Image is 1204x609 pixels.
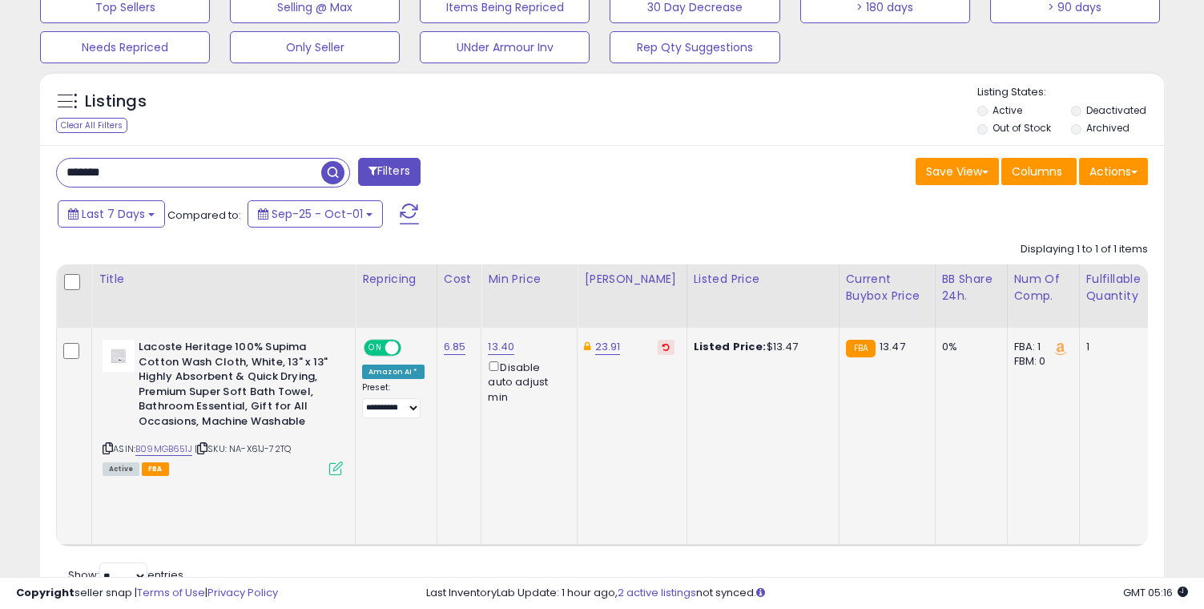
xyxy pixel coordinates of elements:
a: 2 active listings [618,585,696,600]
button: Columns [1001,158,1077,185]
div: Displaying 1 to 1 of 1 items [1021,242,1148,257]
div: Num of Comp. [1014,271,1073,304]
span: Show: entries [68,567,183,583]
img: 31y8vkmAE-L._SL40_.jpg [103,340,135,372]
div: Amazon AI * [362,365,425,379]
button: Only Seller [230,31,400,63]
span: Compared to: [167,208,241,223]
button: Last 7 Days [58,200,165,228]
small: FBA [846,340,876,357]
label: Archived [1086,121,1130,135]
a: B09MGB651J [135,442,192,456]
div: $13.47 [694,340,827,354]
label: Out of Stock [993,121,1051,135]
button: UNder Armour Inv [420,31,590,63]
a: 13.40 [488,339,514,355]
span: FBA [142,462,169,476]
div: seller snap | | [16,586,278,601]
div: Preset: [362,382,425,418]
div: [PERSON_NAME] [584,271,679,288]
div: Title [99,271,348,288]
b: Lacoste Heritage 100% Supima Cotton Wash Cloth, White, 13" x 13" Highly Absorbent & Quick Drying,... [139,340,333,433]
span: 13.47 [880,339,905,354]
a: Terms of Use [137,585,205,600]
div: 1 [1086,340,1136,354]
div: ASIN: [103,340,343,474]
div: Clear All Filters [56,118,127,133]
label: Deactivated [1086,103,1146,117]
a: 6.85 [444,339,466,355]
a: 23.91 [595,339,621,355]
b: Listed Price: [694,339,767,354]
a: Privacy Policy [207,585,278,600]
strong: Copyright [16,585,74,600]
div: FBA: 1 [1014,340,1067,354]
button: Actions [1079,158,1148,185]
button: Rep Qty Suggestions [610,31,779,63]
span: | SKU: NA-X61J-72TQ [195,442,291,455]
span: OFF [399,341,425,355]
span: 2025-10-9 05:16 GMT [1123,585,1188,600]
div: Listed Price [694,271,832,288]
div: Disable auto adjust min [488,358,565,405]
label: Active [993,103,1022,117]
button: Sep-25 - Oct-01 [248,200,383,228]
p: Listing States: [977,85,1164,100]
div: Last InventoryLab Update: 1 hour ago, not synced. [426,586,1188,601]
div: BB Share 24h. [942,271,1001,304]
span: Last 7 Days [82,206,145,222]
button: Filters [358,158,421,186]
button: Save View [916,158,999,185]
div: Cost [444,271,475,288]
h5: Listings [85,91,147,113]
div: FBM: 0 [1014,354,1067,369]
span: All listings currently available for purchase on Amazon [103,462,139,476]
div: Repricing [362,271,430,288]
span: ON [365,341,385,355]
span: Columns [1012,163,1062,179]
span: Sep-25 - Oct-01 [272,206,363,222]
button: Needs Repriced [40,31,210,63]
div: Fulfillable Quantity [1086,271,1142,304]
div: 0% [942,340,995,354]
div: Current Buybox Price [846,271,928,304]
div: Min Price [488,271,570,288]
